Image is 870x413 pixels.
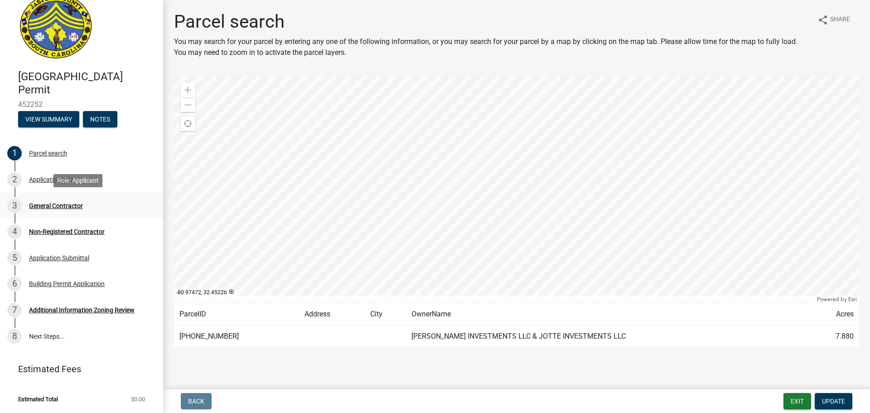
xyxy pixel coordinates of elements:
span: Update [822,398,845,405]
div: Parcel search [29,150,67,156]
div: 5 [7,251,22,265]
div: Zoom out [181,97,195,112]
div: Building Permit Application [29,281,105,287]
div: Zoom in [181,83,195,97]
div: Additional Information Zoning Review [29,307,135,313]
div: 1 [7,146,22,160]
a: Estimated Fees [7,360,149,378]
button: shareShare [810,11,857,29]
div: Non-Registered Contractor [29,228,105,235]
td: 7.880 [807,326,859,348]
wm-modal-confirm: Notes [83,116,117,123]
td: City [365,303,406,326]
button: Notes [83,111,117,127]
div: Application Submittal [29,255,89,261]
td: Address [299,303,364,326]
span: 452252 [18,100,145,109]
h4: [GEOGRAPHIC_DATA] Permit [18,70,156,97]
button: View Summary [18,111,79,127]
span: Back [188,398,204,405]
div: Application Info [29,176,73,183]
button: Back [181,393,212,409]
div: 2 [7,172,22,187]
div: Powered by [815,296,859,303]
span: Estimated Total [18,396,58,402]
td: [PHONE_NUMBER] [174,326,299,348]
span: $0.00 [131,396,145,402]
div: Find my location [181,117,195,131]
div: 3 [7,199,22,213]
td: Acres [807,303,859,326]
p: You may search for your parcel by entering any one of the following information, or you may searc... [174,36,810,58]
button: Update [815,393,852,409]
div: 8 [7,329,22,344]
i: share [817,15,828,25]
a: Esri [848,296,857,302]
h1: Parcel search [174,11,810,33]
div: 4 [7,224,22,239]
td: ParcelID [174,303,299,326]
button: Exit [783,393,811,409]
span: Share [830,15,850,25]
wm-modal-confirm: Summary [18,116,79,123]
div: 6 [7,277,22,291]
div: General Contractor [29,203,83,209]
td: [PERSON_NAME] INVESTMENTS LLC & JOTTE INVESTMENTS LLC [406,326,807,348]
td: OwnerName [406,303,807,326]
div: Role: Applicant [53,174,102,187]
div: 7 [7,303,22,317]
